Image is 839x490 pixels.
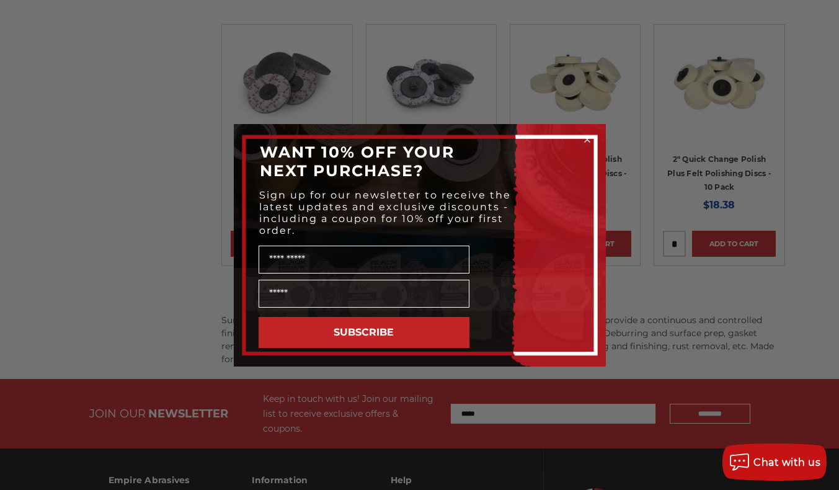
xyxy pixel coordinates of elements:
button: SUBSCRIBE [259,317,469,348]
button: Chat with us [722,443,827,481]
span: Sign up for our newsletter to receive the latest updates and exclusive discounts - including a co... [259,189,511,236]
span: Chat with us [753,457,820,468]
button: Close dialog [581,133,593,146]
span: WANT 10% OFF YOUR NEXT PURCHASE? [260,143,455,180]
input: Email [259,280,469,308]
